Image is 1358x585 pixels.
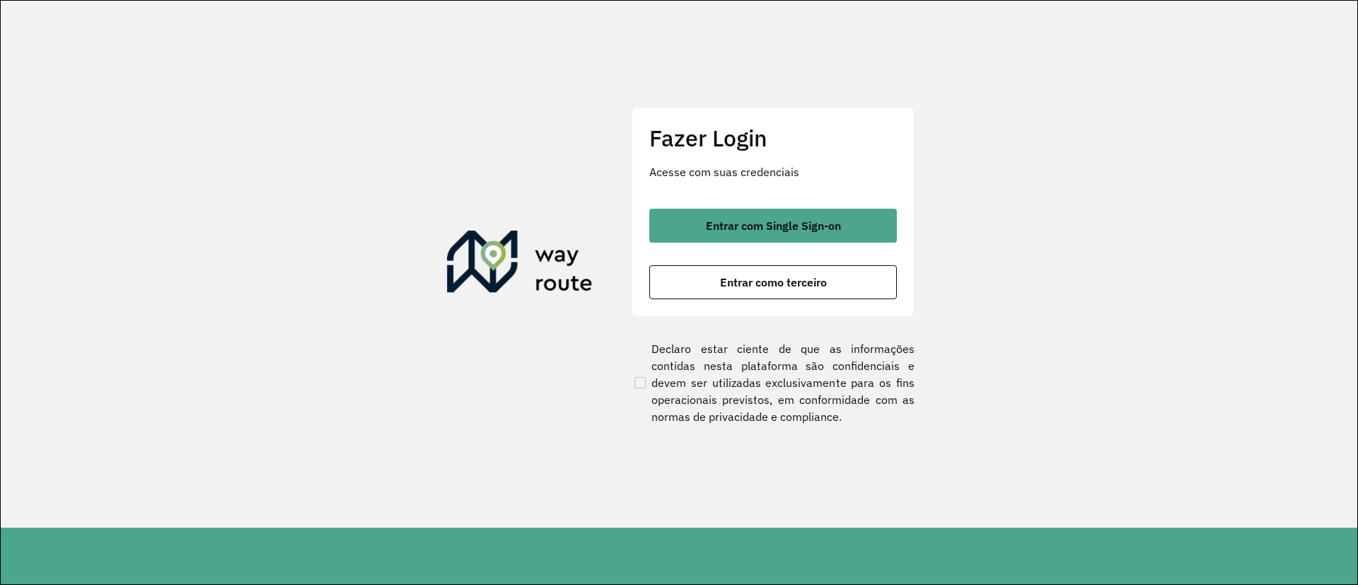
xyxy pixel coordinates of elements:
label: Declaro estar ciente de que as informações contidas nesta plataforma são confidenciais e devem se... [632,340,915,425]
p: Acesse com suas credenciais [649,163,897,180]
button: button [649,265,897,299]
span: Entrar com Single Sign-on [706,220,841,231]
span: Entrar como terceiro [720,277,827,288]
button: button [649,209,897,243]
img: Roteirizador AmbevTech [447,231,593,299]
h2: Fazer Login [649,124,897,151]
